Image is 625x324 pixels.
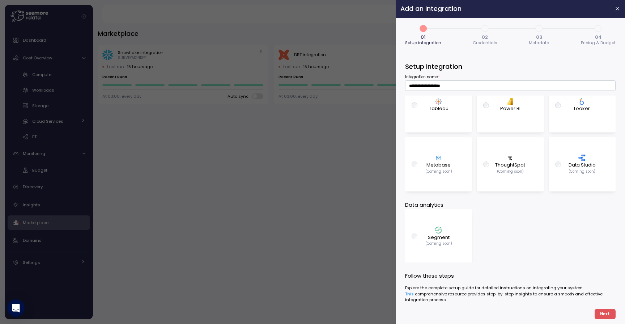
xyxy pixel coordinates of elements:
p: Segment [428,234,450,241]
p: Looker [574,105,590,112]
p: Metabase [426,161,451,169]
div: Explore the complete setup guide for detailed instructions on integrating your system. comprehens... [405,285,616,303]
span: Credentials [473,41,497,45]
p: Power BI [500,105,520,112]
span: 01 [421,35,426,39]
button: 404Pricing & Budget [581,22,616,47]
span: 02 [482,35,488,39]
p: (Coming soon) [497,169,524,174]
button: 303Metadata [529,22,549,47]
span: Pricing & Budget [581,41,616,45]
h3: Setup integration [405,62,616,71]
a: This [405,291,414,297]
span: Setup integration [405,41,441,45]
h2: Add an integration [400,5,609,12]
div: Open Intercom Messenger [7,299,25,317]
span: 03 [536,35,542,39]
span: 2 [479,22,491,35]
p: ThoughtSpot [496,161,526,169]
p: (Coming soon) [425,169,452,174]
span: 3 [533,22,545,35]
span: Metadata [529,41,549,45]
p: Tableau [429,105,448,112]
button: 101Setup integration [405,22,441,47]
p: Follow these steps [405,272,616,280]
span: 04 [595,35,601,39]
p: (Coming soon) [569,169,595,174]
span: 1 [417,22,429,35]
span: 4 [592,22,604,35]
button: 202Credentials [473,22,497,47]
p: Data Studio [569,161,596,169]
p: Data analytics [405,201,616,209]
button: Next [595,309,616,319]
p: (Coming soon) [425,241,452,246]
span: Next [600,309,610,319]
